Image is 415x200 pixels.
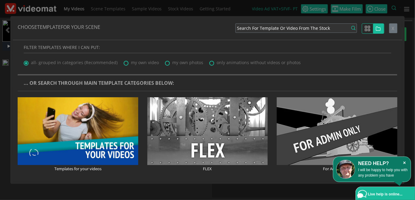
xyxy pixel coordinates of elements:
span: my own video [131,60,159,65]
input: my own video [124,59,128,63]
div: NEED HELP? [336,160,408,167]
span: I will be happy to help you with any problem you have [358,168,408,178]
h5: ... OR SEARCH THROUGH MAIN TEMPLATE CATEGORIES below: [24,80,174,86]
p: For Admin Only [277,165,397,173]
input: my own photos [165,59,169,63]
a: Live help is online... [357,188,415,200]
button: Close [389,23,397,33]
input: only animations without videos or photos [209,59,213,63]
span: FOR YOUR SCENE [61,24,100,30]
i: Close [401,160,408,166]
span: CHOOSE [18,24,37,30]
span: - grouped in categories (Recommended) [36,60,118,65]
span: only animations without videos or photos [217,60,301,65]
span: X [392,25,395,31]
input: all- grouped in categories (Recommended) [24,59,28,63]
button: Search for Template or Video from the stock [235,23,357,33]
span: Live help is online... [368,192,403,196]
p: FLEX [147,165,268,173]
span: all [31,60,118,65]
h4: Filter templates where I can put: [24,45,391,53]
span: TEMPLATE [37,24,61,30]
span: my own photos [172,60,203,65]
p: Templates for your videos [18,165,138,173]
span: Search for Template or Video from the stock [237,25,330,31]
